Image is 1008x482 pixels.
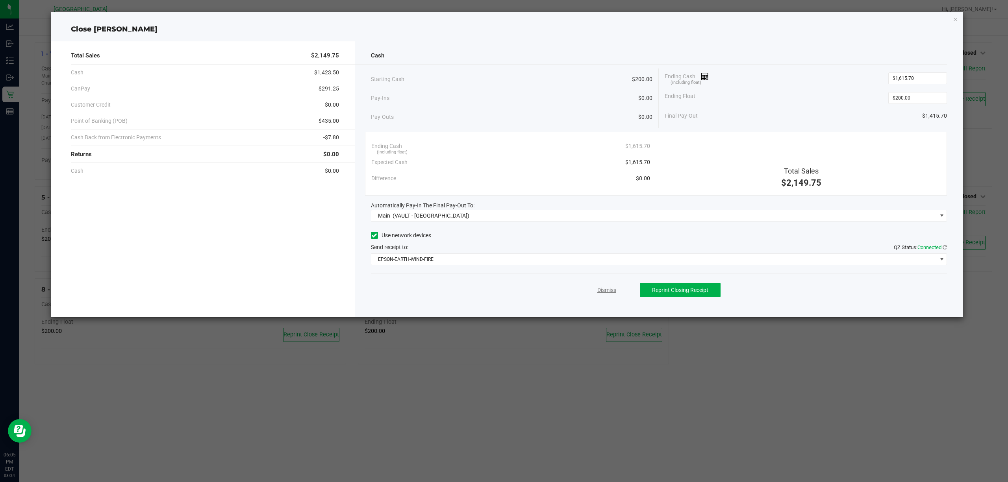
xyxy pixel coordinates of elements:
iframe: Resource center [8,419,31,443]
span: $1,615.70 [625,158,650,166]
span: $2,149.75 [781,178,821,188]
span: Reprint Closing Receipt [652,287,708,293]
span: -$7.80 [323,133,339,142]
a: Dismiss [597,286,616,294]
span: (including float) [377,149,408,156]
span: $1,423.50 [314,68,339,77]
span: $291.25 [319,85,339,93]
div: Close [PERSON_NAME] [51,24,963,35]
span: Connected [917,244,941,250]
span: Send receipt to: [371,244,408,250]
span: Cash [71,167,83,175]
span: $200.00 [632,75,652,83]
span: Cash [371,51,384,60]
span: Pay-Outs [371,113,394,121]
span: Point of Banking (POB) [71,117,128,125]
span: Main [378,212,390,219]
span: Cash Back from Electronic Payments [71,133,161,142]
span: Customer Credit [71,101,111,109]
span: Ending Float [665,92,695,104]
span: $0.00 [638,94,652,102]
label: Use network devices [371,231,431,240]
span: $0.00 [636,174,650,183]
div: Returns [71,146,339,163]
span: Ending Cash [371,142,402,150]
button: Reprint Closing Receipt [640,283,721,297]
span: Expected Cash [371,158,408,166]
span: $1,415.70 [922,112,947,120]
span: $0.00 [325,101,339,109]
span: $0.00 [325,167,339,175]
span: Starting Cash [371,75,404,83]
span: QZ Status: [894,244,947,250]
span: CanPay [71,85,90,93]
span: Difference [371,174,396,183]
span: $435.00 [319,117,339,125]
span: Total Sales [784,167,819,175]
span: Ending Cash [665,72,709,84]
span: Total Sales [71,51,100,60]
span: $2,149.75 [311,51,339,60]
span: Cash [71,68,83,77]
span: Pay-Ins [371,94,389,102]
span: $0.00 [638,113,652,121]
span: Automatically Pay-In The Final Pay-Out To: [371,202,474,209]
span: EPSON-EARTH-WIND-FIRE [371,254,937,265]
span: (including float) [671,79,701,86]
span: $1,615.70 [625,142,650,150]
span: Final Pay-Out [665,112,698,120]
span: (VAULT - [GEOGRAPHIC_DATA]) [393,212,469,219]
span: $0.00 [323,150,339,159]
